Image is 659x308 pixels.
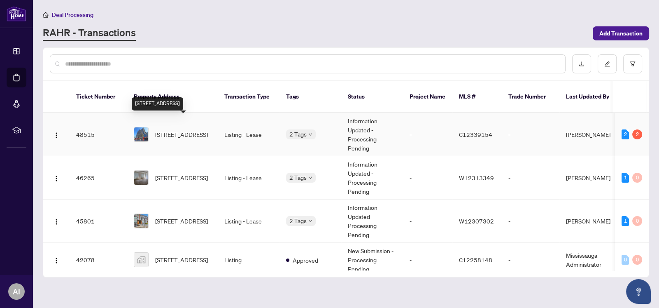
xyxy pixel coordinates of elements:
a: RAHR - Transactions [43,26,136,41]
td: - [502,200,559,243]
img: thumbnail-img [134,214,148,228]
button: Add Transaction [593,26,649,40]
td: [PERSON_NAME] [559,200,621,243]
span: down [308,132,312,136]
th: Project Name [403,81,452,113]
span: [STREET_ADDRESS] [155,130,208,139]
div: 0 [632,255,642,265]
td: Information Updated - Processing Pending [341,200,403,243]
div: 0 [622,255,629,265]
button: Open asap [626,279,651,304]
th: Last Updated By [559,81,621,113]
img: Logo [53,257,60,264]
th: MLS # [452,81,502,113]
span: download [579,61,584,67]
img: thumbnail-img [134,171,148,185]
td: - [502,243,559,277]
span: down [308,219,312,223]
span: filter [630,61,636,67]
span: down [308,176,312,180]
td: - [403,200,452,243]
img: thumbnail-img [134,127,148,141]
td: Information Updated - Processing Pending [341,156,403,200]
td: Listing - Lease [218,156,279,200]
span: [STREET_ADDRESS] [155,216,208,226]
img: Logo [53,175,60,182]
td: Listing [218,243,279,277]
td: [PERSON_NAME] [559,113,621,156]
img: Logo [53,219,60,225]
span: Approved [293,256,318,265]
button: filter [623,54,642,73]
td: Listing - Lease [218,200,279,243]
th: Transaction Type [218,81,279,113]
td: 42078 [70,243,127,277]
td: - [403,243,452,277]
td: Information Updated - Processing Pending [341,113,403,156]
div: 2 [622,129,629,139]
td: 45801 [70,200,127,243]
span: 2 Tags [289,216,307,226]
button: download [572,54,591,73]
div: 0 [632,173,642,183]
span: 2 Tags [289,129,307,139]
div: 0 [632,216,642,226]
button: Logo [50,253,63,266]
img: thumbnail-img [134,253,148,267]
div: 2 [632,129,642,139]
td: 48515 [70,113,127,156]
th: Tags [279,81,341,113]
img: Logo [53,132,60,139]
td: - [502,113,559,156]
th: Status [341,81,403,113]
td: Mississauga Administrator [559,243,621,277]
div: 1 [622,216,629,226]
span: Add Transaction [599,27,643,40]
button: Logo [50,214,63,228]
td: - [403,113,452,156]
td: [PERSON_NAME] [559,156,621,200]
button: Logo [50,128,63,141]
span: home [43,12,49,18]
div: 1 [622,173,629,183]
td: 46265 [70,156,127,200]
div: [STREET_ADDRESS] [132,97,183,111]
span: [STREET_ADDRESS] [155,255,208,264]
th: Ticket Number [70,81,127,113]
button: edit [598,54,617,73]
span: AI [13,286,20,297]
span: edit [604,61,610,67]
span: W12307302 [459,217,494,225]
span: C12339154 [459,131,492,138]
td: New Submission - Processing Pending [341,243,403,277]
span: C12258148 [459,256,492,263]
span: [STREET_ADDRESS] [155,173,208,182]
img: logo [7,6,26,21]
th: Property Address [127,81,218,113]
td: Listing - Lease [218,113,279,156]
td: - [502,156,559,200]
span: W12313349 [459,174,494,181]
th: Trade Number [502,81,559,113]
span: Deal Processing [52,11,93,19]
button: Logo [50,171,63,184]
span: 2 Tags [289,173,307,182]
td: - [403,156,452,200]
